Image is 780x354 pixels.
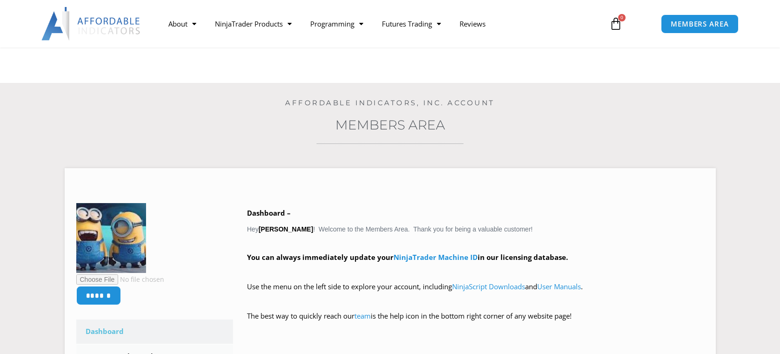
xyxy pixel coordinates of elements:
[159,13,206,34] a: About
[76,203,146,273] img: 0a7c1166b65065c099f6abfa800961c4410b533c09bec6345a6fe3a5353d79ff
[452,282,525,291] a: NinjaScript Downloads
[41,7,141,41] img: LogoAI | Affordable Indicators – NinjaTrader
[247,208,291,218] b: Dashboard –
[373,13,450,34] a: Futures Trading
[247,207,704,336] div: Hey ! Welcome to the Members Area. Thank you for being a valuable customer!
[354,311,371,320] a: team
[159,13,598,34] nav: Menu
[259,225,313,233] strong: [PERSON_NAME]
[247,310,704,336] p: The best way to quickly reach our is the help icon in the bottom right corner of any website page!
[537,282,581,291] a: User Manuals
[206,13,301,34] a: NinjaTrader Products
[595,10,636,37] a: 0
[450,13,495,34] a: Reviews
[335,117,445,133] a: Members Area
[671,20,729,27] span: MEMBERS AREA
[76,320,233,344] a: Dashboard
[301,13,373,34] a: Programming
[661,14,739,34] a: MEMBERS AREA
[247,252,568,262] strong: You can always immediately update your in our licensing database.
[393,252,478,262] a: NinjaTrader Machine ID
[618,14,626,21] span: 0
[285,98,495,107] a: Affordable Indicators, Inc. Account
[247,280,704,306] p: Use the menu on the left side to explore your account, including and .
